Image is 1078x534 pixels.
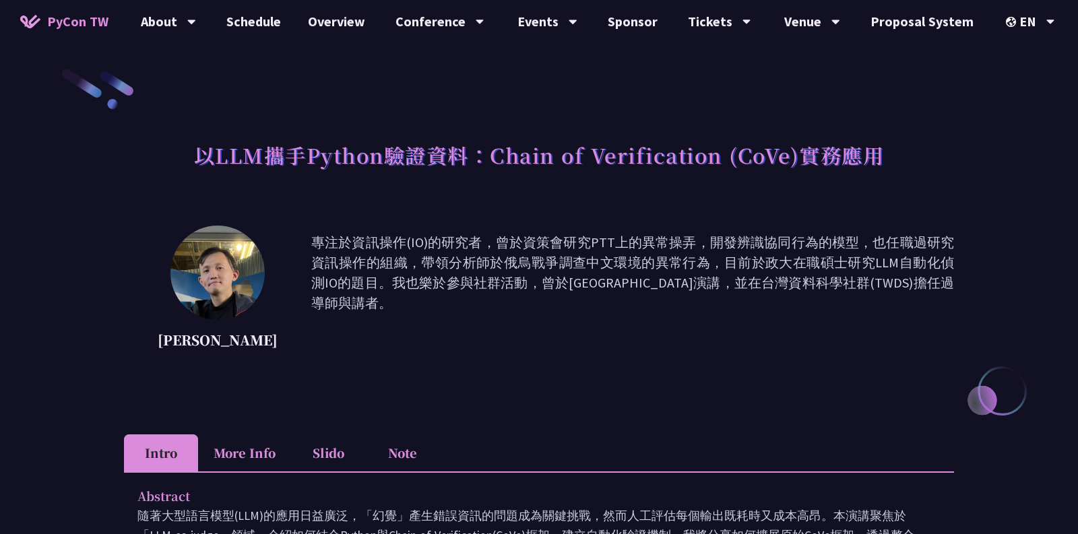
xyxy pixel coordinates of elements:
li: Slido [291,434,365,471]
img: Locale Icon [1006,17,1019,27]
li: Note [365,434,439,471]
p: [PERSON_NAME] [158,330,278,350]
h1: 以LLM攜手Python驗證資料：Chain of Verification (CoVe)實務應用 [194,135,885,175]
li: More Info [198,434,291,471]
li: Intro [124,434,198,471]
p: Abstract [137,486,914,506]
img: Kevin Tseng [170,226,265,320]
a: PyCon TW [7,5,122,38]
img: Home icon of PyCon TW 2025 [20,15,40,28]
p: 專注於資訊操作(IO)的研究者，曾於資策會研究PTT上的異常操弄，開發辨識協同行為的模型，也任職過研究資訊操作的組織，帶領分析師於俄烏戰爭調查中文環境的異常行為，目前於政大在職碩士研究LLM自動... [311,232,954,354]
span: PyCon TW [47,11,108,32]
